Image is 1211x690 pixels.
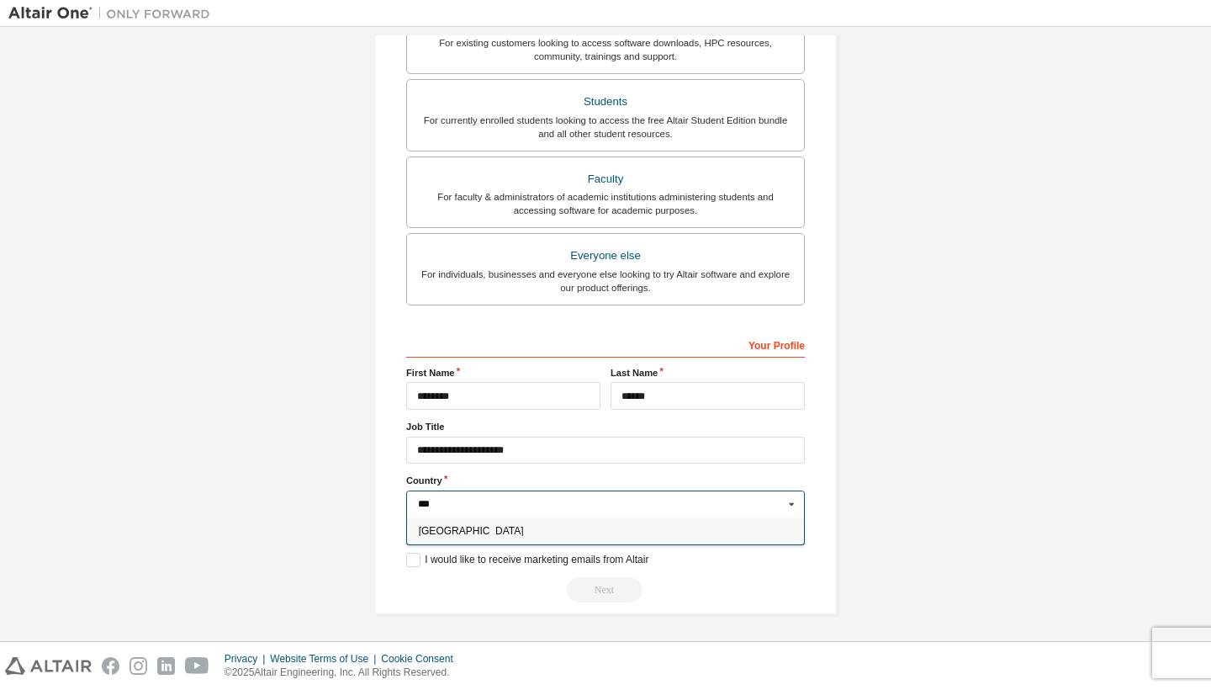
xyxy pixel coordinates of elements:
img: facebook.svg [102,657,119,675]
img: instagram.svg [130,657,147,675]
div: For existing customers looking to access software downloads, HPC resources, community, trainings ... [417,36,794,63]
div: For faculty & administrators of academic institutions administering students and accessing softwa... [417,190,794,217]
div: Faculty [417,167,794,191]
img: youtube.svg [185,657,209,675]
img: Altair One [8,5,219,22]
label: Last Name [611,366,805,379]
label: First Name [406,366,600,379]
label: I would like to receive marketing emails from Altair [406,553,648,567]
div: Your Profile [406,331,805,358]
label: Country [406,474,805,487]
div: Cookie Consent [381,652,463,666]
span: [GEOGRAPHIC_DATA] [419,526,793,536]
div: Privacy [225,652,270,666]
div: Everyone else [417,244,794,268]
img: altair_logo.svg [5,657,92,675]
div: For individuals, businesses and everyone else looking to try Altair software and explore our prod... [417,268,794,295]
p: © 2025 Altair Engineering, Inc. All Rights Reserved. [225,666,463,680]
div: For currently enrolled students looking to access the free Altair Student Edition bundle and all ... [417,114,794,141]
img: linkedin.svg [157,657,175,675]
div: Website Terms of Use [270,652,381,666]
label: Job Title [406,420,805,433]
div: Students [417,90,794,114]
div: Read and acccept EULA to continue [406,577,805,602]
